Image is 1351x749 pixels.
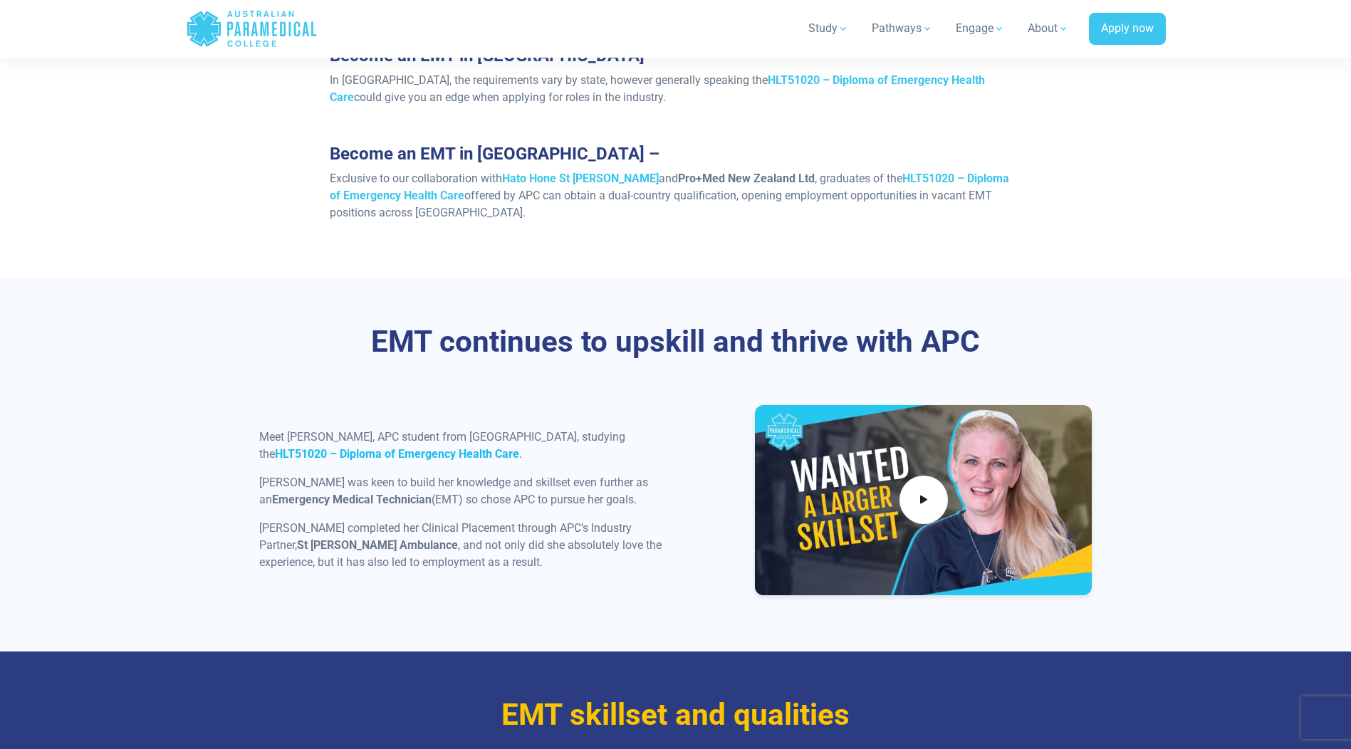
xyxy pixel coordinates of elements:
[800,9,857,48] a: Study
[502,172,659,185] a: Hato Hone St [PERSON_NAME]
[678,172,815,185] strong: Pro+Med New Zealand Ltd
[186,6,318,52] a: Australian Paramedical College
[259,324,1092,360] h3: EMT continues to upskill and thrive with APC
[259,520,667,571] p: [PERSON_NAME] completed her Clinical Placement through APC’s Industry Partner, , and not only did...
[1089,13,1166,46] a: Apply now
[330,172,1009,202] a: HLT51020 – Diploma of Emergency Health Care
[275,447,519,461] a: HLT51020 – Diploma of Emergency Health Care
[259,429,667,463] p: Meet [PERSON_NAME], APC student from [GEOGRAPHIC_DATA], studying the .
[259,697,1092,733] h3: EMT skillset and qualities
[297,538,458,552] strong: St [PERSON_NAME] Ambulance
[1019,9,1078,48] a: About
[259,474,667,508] p: [PERSON_NAME] was keen to build her knowledge and skillset even further as an (EMT) so chose APC ...
[330,144,1021,164] h3: Become an EMT in [GEOGRAPHIC_DATA] –
[947,9,1013,48] a: Engage
[272,493,432,506] strong: Emergency Medical Technician
[863,9,941,48] a: Pathways
[330,170,1021,221] p: Exclusive to our collaboration with and , graduates of the offered by APC can obtain a dual-count...
[330,72,1021,106] p: In [GEOGRAPHIC_DATA], the requirements vary by state, however generally speaking the could give y...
